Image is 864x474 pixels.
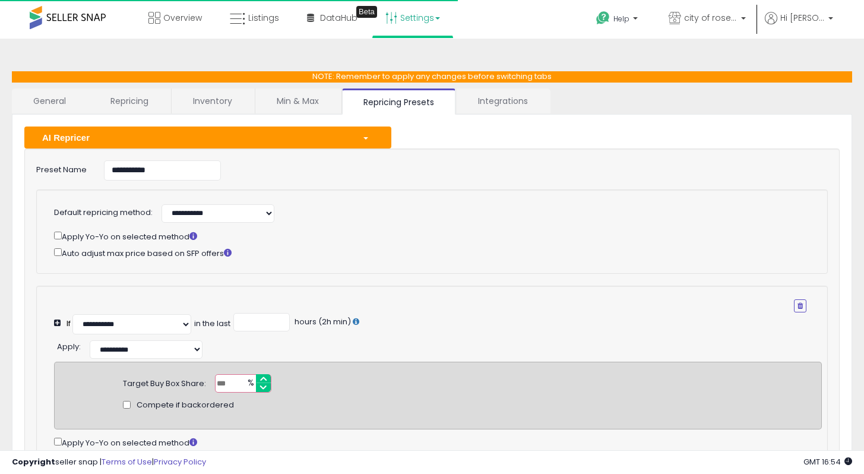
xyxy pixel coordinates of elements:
a: Help [587,2,650,39]
span: city of roses distributors llc [684,12,738,24]
span: Hi [PERSON_NAME] [780,12,825,24]
span: hours (2h min) [293,316,351,327]
a: Privacy Policy [154,456,206,467]
div: : [57,337,81,353]
span: Listings [248,12,279,24]
span: Help [613,14,629,24]
a: Min & Max [255,89,340,113]
div: Tooltip anchor [356,6,377,18]
a: Inventory [172,89,254,113]
a: Integrations [457,89,549,113]
a: General [12,89,88,113]
a: Terms of Use [102,456,152,467]
label: Default repricing method: [54,207,153,219]
div: in the last [194,318,230,330]
div: AI Repricer [33,131,353,144]
span: Compete if backordered [137,400,234,411]
a: Repricing Presets [342,89,455,115]
strong: Copyright [12,456,55,467]
i: Remove Condition [797,302,803,309]
span: 2025-09-8 16:54 GMT [803,456,852,467]
div: Auto adjust max price based on SFP offers [54,246,806,260]
div: seller snap | | [12,457,206,468]
a: Hi [PERSON_NAME] [765,12,833,39]
span: % [240,375,259,393]
label: Preset Name [27,160,95,176]
div: Apply Yo-Yo on selected method [54,435,822,449]
div: Apply Yo-Yo on selected method [54,229,806,243]
span: DataHub [320,12,357,24]
span: Apply [57,341,79,352]
span: Overview [163,12,202,24]
a: Repricing [89,89,170,113]
p: NOTE: Remember to apply any changes before switching tabs [12,71,852,83]
div: Target Buy Box Share: [123,374,206,390]
button: AI Repricer [24,127,391,148]
i: Get Help [596,11,610,26]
